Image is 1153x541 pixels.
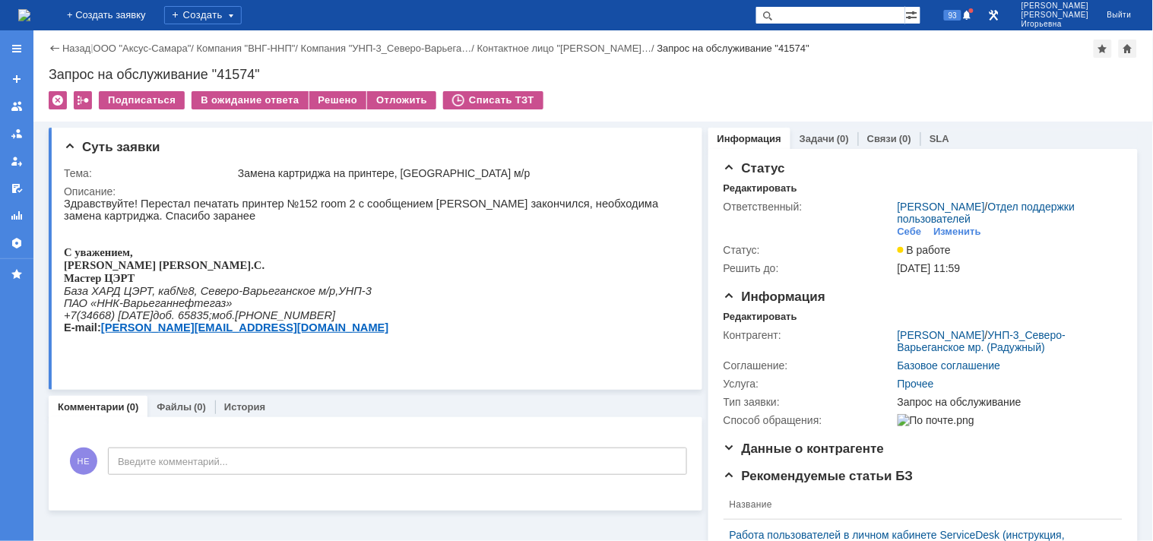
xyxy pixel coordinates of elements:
div: Способ обращения: [724,414,895,426]
span: Варьеганское [179,87,252,100]
a: ООО "Аксус-Самара" [93,43,192,54]
div: (0) [127,401,139,413]
span: - [55,100,59,112]
div: Редактировать [724,311,797,323]
span: [DATE] 11:59 [898,262,961,274]
a: Отдел поддержки пользователей [898,201,1075,225]
span: 93 [944,10,961,21]
a: [PERSON_NAME] [898,329,985,341]
div: Добавить в избранное [1094,40,1112,58]
span: » [163,100,169,112]
a: Мои заявки [5,149,29,173]
span: Информация [724,289,825,304]
a: УНП-3_Северо-Варьеганское мр. (Радужный) [898,329,1066,353]
a: Создать заявку [5,67,29,91]
span: Расширенный поиск [905,7,920,21]
img: По почте.png [898,414,974,426]
span: р [265,87,271,100]
div: (0) [837,133,849,144]
span: Игорьевна [1022,20,1089,29]
div: Ответственный: [724,201,895,213]
div: Изменить [934,226,982,238]
div: Соглашение: [724,359,895,372]
img: logo [18,9,30,21]
a: Компания "ВНГ-ННП" [197,43,296,54]
a: Перейти в интерфейс администратора [985,6,1003,24]
div: Работа с массовостью [74,91,92,109]
a: Комментарии [58,401,125,413]
div: | [90,42,93,53]
span: - [175,87,179,100]
span: . [198,62,201,74]
a: Настройки [5,231,29,255]
div: Себе [898,226,922,238]
div: Запрос на обслуживание [898,396,1116,408]
span: ЦЭРТ [40,74,71,87]
span: . [168,112,171,124]
a: Отчеты [5,204,29,228]
span: м [255,87,262,100]
div: Тип заявки: [724,396,895,408]
div: / [898,201,1116,225]
div: Контрагент: [724,329,895,341]
a: Назад [62,43,90,54]
div: Создать [164,6,242,24]
th: Название [724,490,1110,520]
span: НЕ [70,448,97,475]
a: Информация [717,133,781,144]
a: Заявки на командах [5,94,29,119]
span: . 65835; [108,112,148,124]
span: Суть заявки [64,140,160,154]
div: / [197,43,301,54]
div: (0) [899,133,911,144]
a: Связи [867,133,897,144]
span: Рекомендуемые статьи БЗ [724,469,914,483]
span: УНП [275,87,299,100]
div: / [301,43,477,54]
div: Замена картриджа на принтере, [GEOGRAPHIC_DATA] м/р [238,167,681,179]
span: [PERSON_NAME] [1022,2,1089,11]
span: Данные о контрагенте [724,441,885,456]
span: ННК [33,100,55,112]
span: В работе [898,244,951,256]
div: (0) [194,401,206,413]
a: Компания "УНП-3_Северо-Варьега… [301,43,472,54]
a: Прочее [898,378,934,390]
span: [PHONE_NUMBER] [171,112,271,124]
span: , [66,49,69,61]
div: / [477,43,657,54]
span: Варьеганнефтегаз [59,100,163,112]
div: Статус: [724,244,895,256]
div: Редактировать [724,182,797,195]
a: SLA [930,133,949,144]
span: Статус [724,161,785,176]
div: Запрос на обслуживание "41574" [49,67,1138,82]
div: / [898,329,1116,353]
div: Описание: [64,185,684,198]
a: Файлы [157,401,192,413]
div: Услуга: [724,378,895,390]
span: / [262,87,265,100]
div: Удалить [49,91,67,109]
a: Заявки в моей ответственности [5,122,29,146]
a: Перейти на домашнюю страницу [18,9,30,21]
span: -3 [298,87,308,100]
span: [PERSON_NAME] [95,62,187,74]
span: уважением [11,49,66,61]
div: Сделать домашней страницей [1119,40,1137,58]
div: Решить до: [724,262,895,274]
span: доб [89,112,108,124]
div: Тема: [64,167,235,179]
a: [PERSON_NAME][EMAIL_ADDRESS][DOMAIN_NAME] [37,124,325,136]
span: моб [148,112,168,124]
a: История [224,401,265,413]
span: . [187,62,190,74]
span: « [27,100,33,112]
a: Задачи [800,133,835,144]
div: Запрос на обслуживание "41574" [657,43,810,54]
span: [PERSON_NAME] [1022,11,1089,20]
div: / [93,43,197,54]
a: Базовое соглашение [898,359,1001,372]
a: [PERSON_NAME] [898,201,985,213]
